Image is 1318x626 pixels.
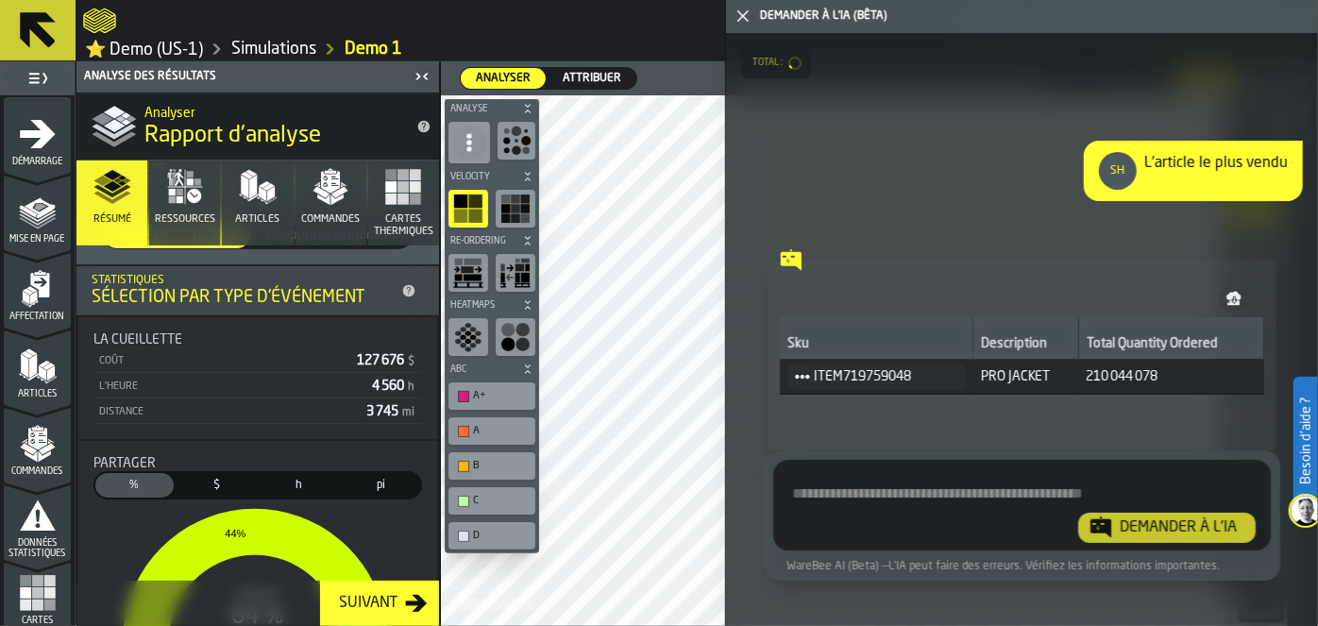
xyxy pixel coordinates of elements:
label: button-switch-multi-Attribuer [547,67,637,90]
div: button-toolbar-undefined [445,314,492,360]
a: logo-header [83,4,116,38]
div: B [452,456,532,476]
div: Title [93,456,422,471]
a: logo-header [445,584,551,622]
button: button- [445,167,539,186]
div: Analyse des résultats [80,70,409,83]
button: button- [445,296,539,314]
div: thumb [260,473,338,498]
button: button- [445,231,539,250]
label: Besoin d'aide ? [1295,379,1316,503]
label: button-switch-multi-Coût [176,471,258,499]
span: Rapport d'analyse [144,121,321,151]
svg: Afficher la carte thermique des visites [500,194,531,224]
div: thumb [461,68,546,89]
span: Commandes [301,213,360,226]
span: h [408,381,414,393]
div: button-toolbar-undefined [445,414,539,448]
span: 3 745 [366,405,418,418]
span: La cueillette [93,332,182,347]
label: button-switch-multi-Partager [93,471,176,499]
li: menu Commandes [4,407,71,482]
div: thumb [548,68,636,89]
div: stat-La cueillette [78,317,437,439]
div: A [473,425,530,437]
div: Coût [97,355,349,367]
label: button-switch-multi-L'heure [258,471,340,499]
header: Analyse des résultats [76,61,439,93]
svg: afficher les zones [453,322,483,352]
svg: Afficher la congestion [501,126,532,156]
div: Title [93,332,422,347]
span: 127 676 [357,354,418,367]
div: StatList-item-Distance [93,398,422,424]
span: Analyser [468,70,538,87]
div: C [473,495,530,507]
span: 4 560 [372,380,418,393]
li: menu Démarrage [4,97,71,173]
span: pi [346,477,416,494]
span: Articles [4,389,71,399]
div: thumb [95,473,174,498]
a: link-to-/wh/i/103622fe-4b04-4da1-b95f-2619b9c959cc [231,39,316,59]
div: L'heure [97,381,364,393]
div: button-toolbar-undefined [445,379,539,414]
div: A [452,421,532,441]
div: StatList-item-L'heure [93,373,422,398]
h2: Sub Title [144,102,401,121]
span: h [263,477,334,494]
label: button-toggle-Basculer le menu complet [4,65,71,92]
div: D [452,526,532,546]
div: thumb [177,473,256,498]
span: Commandes [4,466,71,477]
a: link-to-/wh/i/103622fe-4b04-4da1-b95f-2619b9c959cc [85,39,203,60]
span: Cartes thermiques [374,213,433,238]
div: C [452,491,532,511]
span: $ [408,356,414,367]
span: Démarrage [4,157,71,167]
span: % [99,477,170,494]
div: A+ [452,386,532,406]
span: Affectation [4,312,71,322]
span: Résumé [93,213,131,226]
li: menu Mise en page [4,175,71,250]
li: menu Affectation [4,252,71,328]
nav: Breadcrumb [83,38,1310,60]
div: button-toolbar-undefined [445,483,539,518]
label: button-toggle-Fermez-moi [409,65,435,88]
svg: Afficher la carte thermique des commandes déclenchées [453,258,483,288]
div: Suivant [331,592,405,615]
label: button-switch-multi-Distance [340,471,422,499]
div: button-toolbar-undefined [445,518,539,553]
span: Velocity [447,172,518,182]
button: button- [445,360,539,379]
div: thumb [342,473,420,498]
span: Partager [93,456,156,471]
button: button-Suivant [320,581,439,626]
div: button-toolbar-undefined [445,448,539,483]
li: menu Données statistiques [4,484,71,560]
span: Articles [235,213,279,226]
span: Mise en page [4,234,71,245]
span: Ressources [155,213,215,226]
div: button-toolbar-undefined [492,314,539,360]
div: StatList-item-Coût [93,347,422,373]
span: Analyse [447,104,518,114]
span: Attribuer [555,70,629,87]
div: Statistiques [92,274,394,287]
svg: Afficher la carte thermique des commandes appliquées [500,258,531,288]
a: link-to-/wh/i/103622fe-4b04-4da1-b95f-2619b9c959cc/simulations/3dda85b6-1544-4f01-98fd-f9644980bb95 [345,39,402,59]
span: Heatmaps [447,300,518,311]
span: $ [181,477,252,494]
svg: destinataire du spectacle [500,322,531,352]
span: Re-Ordering [447,236,518,246]
span: mi [402,407,414,418]
span: ABC [447,364,518,375]
div: title-Rapport d'analyse [76,93,439,161]
div: Sélection par type d'événement [92,287,394,308]
div: button-toolbar-undefined [492,186,539,231]
li: menu Articles [4,330,71,405]
span: Données statistiques [4,538,71,559]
